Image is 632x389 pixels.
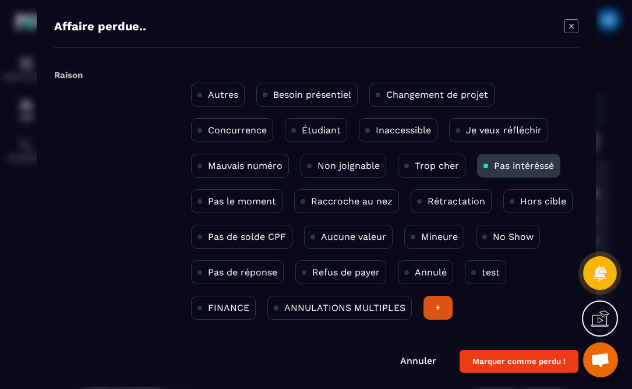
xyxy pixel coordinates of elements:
p: Étudiant [302,125,341,136]
p: Trop cher [415,160,459,171]
div: + [423,296,453,320]
p: Pas de solde CPF [208,231,286,242]
p: Mineure [421,231,458,242]
p: Changement de projet [386,89,488,100]
p: Non joignable [317,160,380,171]
p: Concurrence [208,125,267,136]
h4: Affaire perdue.. [54,19,146,36]
button: Marquer comme perdu ! [460,350,578,373]
p: test [482,267,500,278]
p: No Show [493,231,534,242]
p: Refus de payer [312,267,380,278]
p: Pas de réponse [208,267,277,278]
p: Hors cible [520,196,566,207]
p: FINANCE [208,302,249,313]
p: Autres [208,89,238,100]
div: Ouvrir le chat [583,342,618,377]
p: Rétractation [428,196,485,207]
p: Aucune valeur [321,231,386,242]
p: Inaccessible [376,125,431,136]
p: Pas le moment [208,196,276,207]
p: ANNULATIONS MULTIPLES [284,302,405,313]
label: Raison [54,70,83,80]
p: Je veux réfléchir [466,125,542,136]
a: Annuler [400,355,436,366]
p: Pas intéréssé [494,160,554,171]
p: Mauvais numéro [208,160,283,171]
p: Besoin présentiel [273,89,351,100]
p: Raccroche au nez [311,196,393,207]
p: Annulé [415,267,447,278]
